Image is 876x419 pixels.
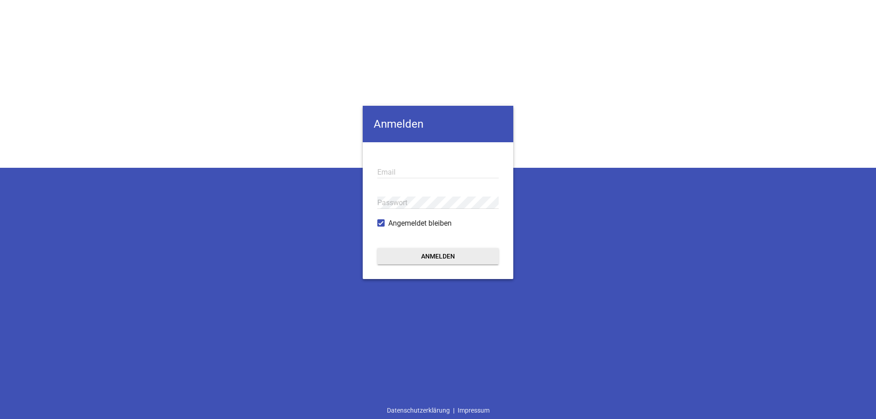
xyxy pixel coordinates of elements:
h4: Anmelden [363,106,513,142]
a: Impressum [454,402,493,419]
a: Datenschutzerklärung [384,402,453,419]
span: Angemeldet bleiben [388,218,452,229]
button: Anmelden [377,248,499,264]
div: | [384,402,493,419]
